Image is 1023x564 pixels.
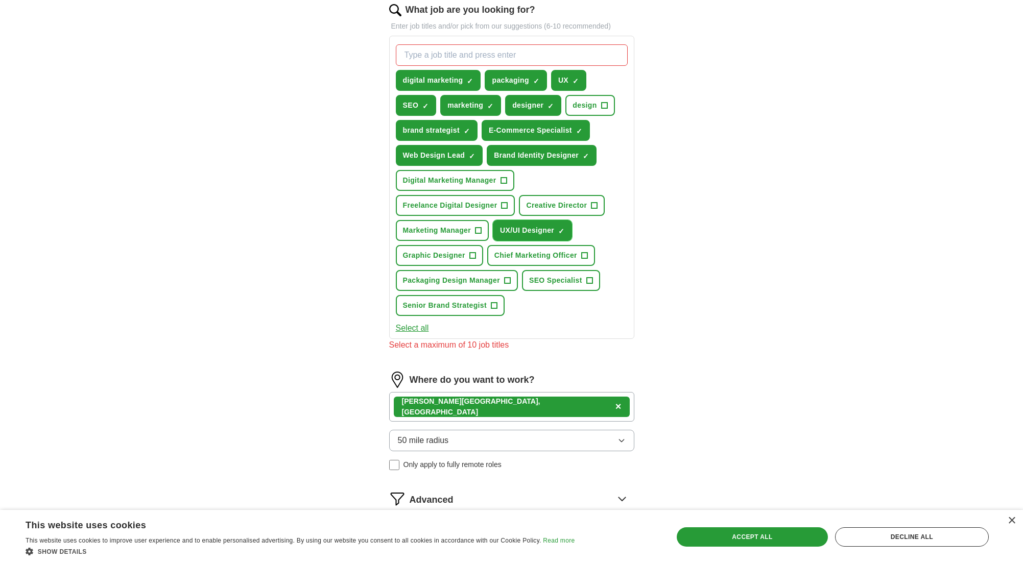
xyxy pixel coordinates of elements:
button: Select all [396,322,429,334]
span: Chief Marketing Officer [494,250,577,261]
a: Read more, opens a new window [543,537,575,544]
div: Domain Overview [39,60,91,67]
button: SEO Specialist [522,270,600,291]
button: Freelance Digital Designer [396,195,515,216]
span: Packaging Design Manager [403,275,500,286]
span: designer [512,100,543,111]
div: Decline all [835,527,989,547]
div: Domain: [DOMAIN_NAME] [27,27,112,35]
span: ✓ [469,152,475,160]
img: tab_keywords_by_traffic_grey.svg [102,59,110,67]
span: Show details [38,548,87,555]
button: Packaging Design Manager [396,270,518,291]
div: [PERSON_NAME][GEOGRAPHIC_DATA], [GEOGRAPHIC_DATA] [402,396,611,418]
span: ✓ [533,77,539,85]
button: digital marketing✓ [396,70,481,91]
span: Freelance Digital Designer [403,200,497,211]
button: UX/UI Designer✓ [493,220,572,241]
img: filter [389,491,406,507]
div: Keywords by Traffic [113,60,172,67]
span: E-Commerce Specialist [489,125,572,136]
div: This website uses cookies [26,516,549,531]
button: Chief Marketing Officer [487,245,595,266]
label: Where do you want to work? [410,373,535,387]
span: ✓ [576,127,582,135]
label: What job are you looking for? [406,3,535,17]
span: UX [558,75,568,86]
img: website_grey.svg [16,27,25,35]
div: Close [1008,517,1015,525]
button: SEO✓ [396,95,437,116]
button: designer✓ [505,95,561,116]
span: This website uses cookies to improve user experience and to enable personalised advertising. By u... [26,537,541,544]
button: Graphic Designer [396,245,483,266]
span: Digital Marketing Manager [403,175,496,186]
span: marketing [447,100,483,111]
p: Enter job titles and/or pick from our suggestions (6-10 recommended) [389,21,634,32]
span: ✓ [558,227,564,235]
span: ✓ [487,102,493,110]
span: Senior Brand Strategist [403,300,487,311]
input: Only apply to fully remote roles [389,460,399,470]
span: ✓ [467,77,473,85]
button: E-Commerce Specialist✓ [482,120,590,141]
span: Only apply to fully remote roles [403,459,502,470]
span: 50 mile radius [398,434,449,447]
span: packaging [492,75,529,86]
button: packaging✓ [485,70,546,91]
button: Senior Brand Strategist [396,295,505,316]
span: ✓ [548,102,554,110]
span: SEO [403,100,419,111]
button: design [565,95,614,116]
button: brand strategist✓ [396,120,478,141]
button: Web Design Lead✓ [396,145,483,166]
span: Brand Identity Designer [494,150,579,161]
span: design [573,100,597,111]
span: Creative Director [526,200,587,211]
span: ✓ [583,152,589,160]
span: Web Design Lead [403,150,465,161]
button: UX✓ [551,70,586,91]
img: location.png [389,372,406,388]
img: logo_orange.svg [16,16,25,24]
span: brand strategist [403,125,460,136]
span: Advanced [410,493,454,507]
button: Digital Marketing Manager [396,170,514,191]
button: × [615,399,622,414]
span: SEO Specialist [529,275,582,286]
span: Graphic Designer [403,250,465,261]
img: search.png [389,4,401,16]
span: UX/UI Designer [500,225,554,236]
button: marketing✓ [440,95,501,116]
span: ✓ [573,77,579,85]
span: digital marketing [403,75,463,86]
button: Brand Identity Designer✓ [487,145,597,166]
span: ✓ [422,102,429,110]
button: 50 mile radius [389,430,634,451]
input: Type a job title and press enter [396,44,628,66]
span: ✓ [464,127,470,135]
button: Creative Director [519,195,605,216]
span: Marketing Manager [403,225,471,236]
div: Show details [26,546,575,556]
div: Select a maximum of 10 job titles [389,339,634,351]
span: × [615,401,622,412]
div: v 4.0.25 [29,16,50,24]
button: Marketing Manager [396,220,489,241]
img: tab_domain_overview_orange.svg [28,59,36,67]
div: Accept all [677,527,827,547]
